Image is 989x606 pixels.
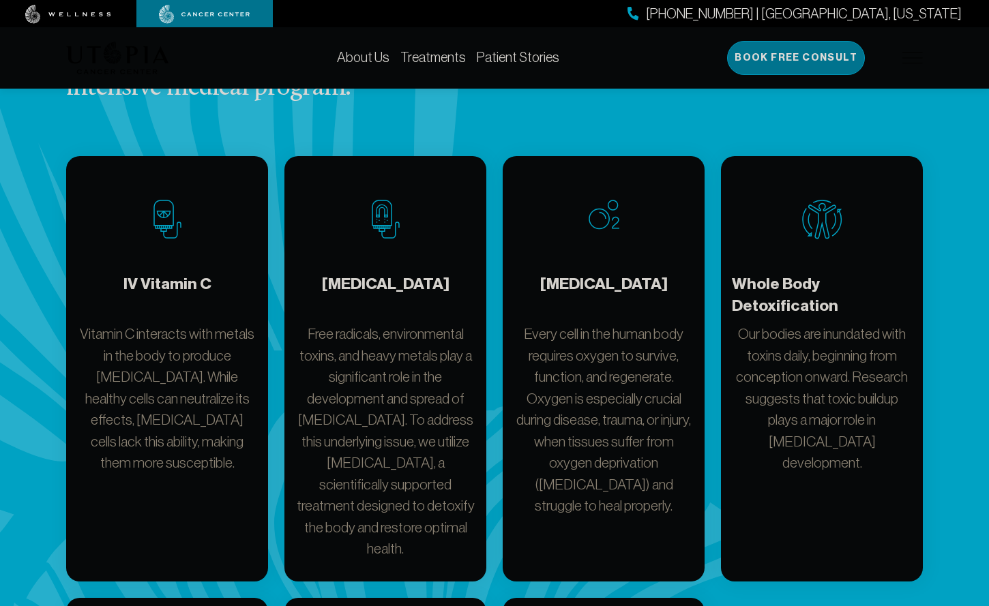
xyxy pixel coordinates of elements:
a: About Us [337,50,389,65]
a: IV Vitamin CIV Vitamin CVitamin C interacts with metals in the body to produce [MEDICAL_DATA]. Wh... [66,156,268,581]
h4: [MEDICAL_DATA] [540,273,668,318]
span: [PHONE_NUMBER] | [GEOGRAPHIC_DATA], [US_STATE] [646,4,962,24]
a: Chelation Therapy[MEDICAL_DATA]Free radicals, environmental toxins, and heavy metals play a signi... [284,156,486,581]
img: icon-hamburger [902,52,923,63]
img: IV Vitamin C [153,200,181,239]
img: wellness [25,5,111,24]
img: Chelation Therapy [372,200,400,239]
h4: [MEDICAL_DATA] [322,273,449,318]
img: logo [66,42,169,74]
a: Whole Body DetoxificationWhole Body DetoxificationOur bodies are inundated with toxins daily, beg... [721,156,923,581]
p: Vitamin C interacts with metals in the body to produce [MEDICAL_DATA]. While healthy cells can ne... [77,323,257,474]
button: Book Free Consult [727,41,865,75]
img: cancer center [159,5,250,24]
p: Every cell in the human body requires oxygen to survive, function, and regenerate. Oxygen is espe... [514,323,694,517]
h4: IV Vitamin C [123,273,211,318]
a: Patient Stories [477,50,559,65]
a: Treatments [400,50,466,65]
img: Oxygen Therapy [589,200,619,230]
a: [PHONE_NUMBER] | [GEOGRAPHIC_DATA], [US_STATE] [628,4,962,24]
a: Oxygen Therapy[MEDICAL_DATA]Every cell in the human body requires oxygen to survive, function, an... [503,156,705,581]
p: Free radicals, environmental toxins, and heavy metals play a significant role in the development ... [295,323,475,560]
